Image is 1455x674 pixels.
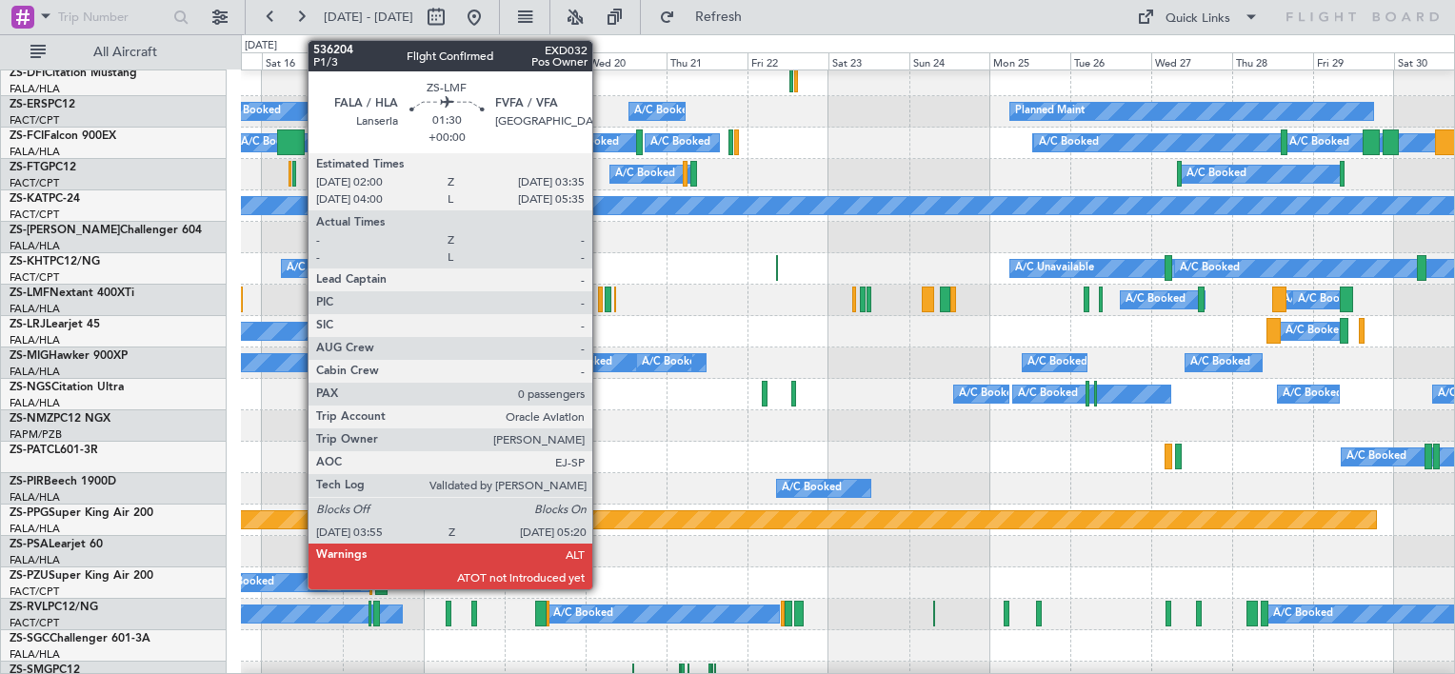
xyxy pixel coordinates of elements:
span: ZS-FTG [10,162,49,173]
span: ZS-KAT [10,193,49,205]
a: ZS-PATCL601-3R [10,445,98,456]
div: A/C Booked [1286,317,1345,346]
a: FALA/HLA [10,522,60,536]
span: ZS-NMZ [10,413,53,425]
a: ZS-PSALearjet 60 [10,539,103,550]
a: FACT/CPT [10,270,59,285]
div: Tue 26 [1070,52,1151,69]
div: A/C Booked [782,474,842,503]
div: Sat 16 [262,52,343,69]
div: A/C Unavailable [287,254,366,283]
div: A/C Booked [1283,380,1343,408]
div: Mon 18 [424,52,505,69]
span: ZS-ERS [10,99,48,110]
a: ZS-KATPC-24 [10,193,80,205]
div: A/C Booked [471,97,531,126]
div: Fri 29 [1313,52,1394,69]
a: ZS-ERSPC12 [10,99,75,110]
div: A/C Booked [553,600,613,628]
span: ZS-[PERSON_NAME] [10,225,120,236]
a: FACT/CPT [10,208,59,222]
div: Sun 17 [343,52,424,69]
div: A/C Booked [650,129,710,157]
div: [DATE] [245,38,277,54]
a: ZS-KHTPC12/NG [10,256,100,268]
div: A/C Booked [552,348,612,377]
div: Quick Links [1166,10,1230,29]
a: FALA/HLA [10,365,60,379]
span: ZS-LMF [10,287,50,299]
button: Quick Links [1127,2,1268,32]
a: FACT/CPT [10,616,59,630]
div: Thu 21 [667,52,747,69]
div: A/C Unavailable [1015,254,1094,283]
span: ZS-LRJ [10,319,46,330]
span: ZS-PZU [10,570,49,582]
a: FALA/HLA [10,396,60,410]
div: A/C Booked [1298,286,1358,314]
a: FALA/HLA [10,239,60,253]
div: A/C Booked [634,97,694,126]
span: ZS-KHT [10,256,50,268]
div: Wed 20 [586,52,667,69]
div: A/C Booked [1190,348,1250,377]
span: ZS-PIR [10,476,44,487]
a: ZS-NMZPC12 NGX [10,413,110,425]
button: All Aircraft [21,37,207,68]
div: A/C Booked [1126,286,1186,314]
div: A/C Booked [1186,160,1246,188]
a: FALA/HLA [10,647,60,662]
span: ZS-FCI [10,130,44,142]
a: FALA/HLA [10,82,60,96]
a: ZS-LRJLearjet 45 [10,319,100,330]
input: Trip Number [58,3,168,31]
a: ZS-SGCChallenger 601-3A [10,633,150,644]
div: A/C Booked [461,348,521,377]
div: A/C Booked [1180,254,1240,283]
span: ZS-PSA [10,539,49,550]
a: ZS-PIRBeech 1900D [10,476,116,487]
span: ZS-PPG [10,507,49,519]
div: A/C Booked [642,348,702,377]
div: A/C Unavailable [455,254,534,283]
div: A/C Booked [221,97,281,126]
div: A/C Booked [615,160,675,188]
div: A/C Booked [1273,600,1333,628]
a: ZS-NGSCitation Ultra [10,382,124,393]
a: FACT/CPT [10,585,59,599]
div: A/C Booked [312,348,372,377]
div: Sat 23 [828,52,909,69]
a: FALA/HLA [10,490,60,505]
div: Planned Maint [1015,97,1085,126]
span: Refresh [679,10,759,24]
a: ZS-[PERSON_NAME]Challenger 604 [10,225,202,236]
div: A/C Booked [1027,348,1087,377]
div: A/C Booked [559,129,619,157]
a: FALA/HLA [10,145,60,159]
div: A/C Booked [1289,129,1349,157]
div: A/C Booked [214,568,274,597]
a: ZS-MIGHawker 900XP [10,350,128,362]
a: FALA/HLA [10,553,60,567]
div: A/C Booked [1039,129,1099,157]
span: [DATE] - [DATE] [324,9,413,26]
span: All Aircraft [50,46,201,59]
a: ZS-FCIFalcon 900EX [10,130,116,142]
div: A/C Booked [1018,380,1078,408]
a: FALA/HLA [10,302,60,316]
a: FAPM/PZB [10,427,62,442]
a: FACT/CPT [10,113,59,128]
span: ZS-MIG [10,350,49,362]
div: A/C Booked [241,129,301,157]
a: ZS-PZUSuper King Air 200 [10,570,153,582]
div: Fri 22 [747,52,828,69]
a: ZS-LMFNextant 400XTi [10,287,134,299]
a: ZS-DFICitation Mustang [10,68,137,79]
div: A/C Booked [1346,443,1406,471]
span: ZS-DFI [10,68,45,79]
div: Thu 28 [1232,52,1313,69]
a: FALA/HLA [10,333,60,347]
div: Sun 24 [909,52,990,69]
div: Mon 25 [989,52,1070,69]
a: ZS-FTGPC12 [10,162,76,173]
